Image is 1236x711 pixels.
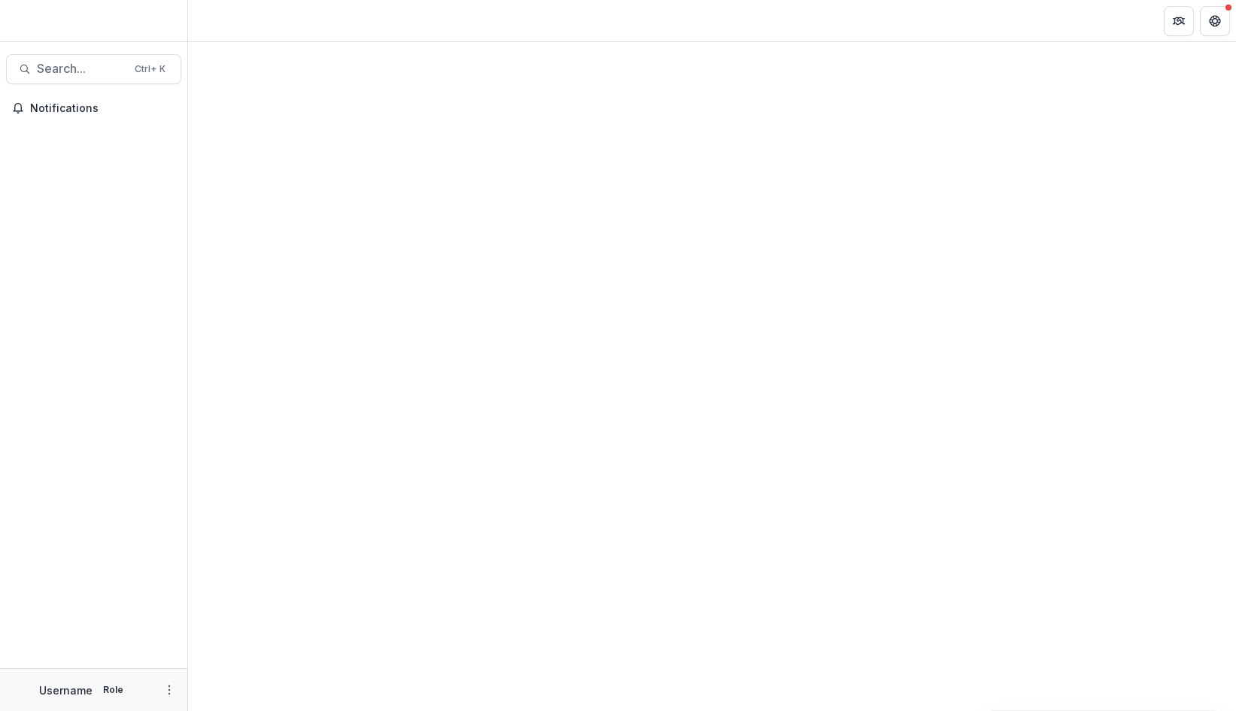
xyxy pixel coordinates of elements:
[194,10,258,32] nav: breadcrumb
[1200,6,1230,36] button: Get Help
[6,96,181,120] button: Notifications
[37,62,126,76] span: Search...
[1164,6,1194,36] button: Partners
[99,683,128,697] p: Role
[6,54,181,84] button: Search...
[39,682,93,698] p: Username
[30,102,175,115] span: Notifications
[160,681,178,699] button: More
[132,61,169,77] div: Ctrl + K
